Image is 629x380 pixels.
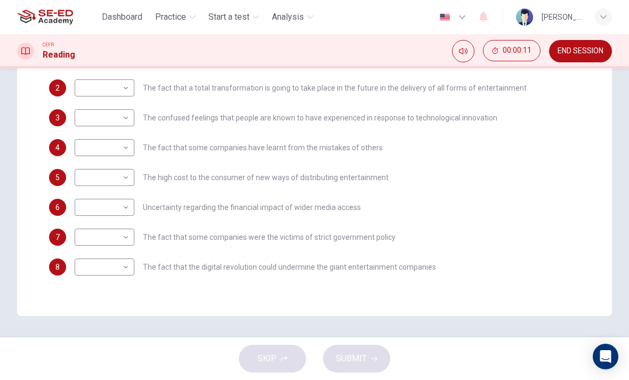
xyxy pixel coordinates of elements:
[151,7,200,27] button: Practice
[55,144,60,151] span: 4
[143,233,396,241] span: The fact that some companies were the victims of strict government policy
[55,174,60,181] span: 5
[43,48,75,61] h1: Reading
[55,233,60,241] span: 7
[55,114,60,122] span: 3
[483,40,541,61] button: 00:00:11
[17,6,98,28] a: SE-ED Academy logo
[593,344,618,369] div: Open Intercom Messenger
[438,13,451,21] img: en
[208,11,249,23] span: Start a test
[55,204,60,211] span: 6
[483,40,541,62] div: Hide
[204,7,263,27] button: Start a test
[143,174,389,181] span: The high cost to the consumer of new ways of distributing entertainment
[516,9,533,26] img: Profile picture
[43,41,54,48] span: CEFR
[143,84,527,92] span: The fact that a total transformation is going to take place in the future in the delivery of all ...
[542,11,582,23] div: [PERSON_NAME]
[17,6,73,28] img: SE-ED Academy logo
[268,7,318,27] button: Analysis
[558,47,603,55] span: END SESSION
[452,40,474,62] div: Mute
[102,11,142,23] span: Dashboard
[143,114,497,122] span: The confused feelings that people are known to have experienced in response to technological inno...
[55,84,60,92] span: 2
[503,46,531,55] span: 00:00:11
[143,204,361,211] span: Uncertainty regarding the financial impact of wider media access
[143,263,436,271] span: The fact that the digital revolution could undermine the giant entertainment companies
[98,7,147,27] button: Dashboard
[143,144,383,151] span: The fact that some companies have learnt from the mistakes of others
[272,11,304,23] span: Analysis
[55,263,60,271] span: 8
[549,40,612,62] button: END SESSION
[155,11,186,23] span: Practice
